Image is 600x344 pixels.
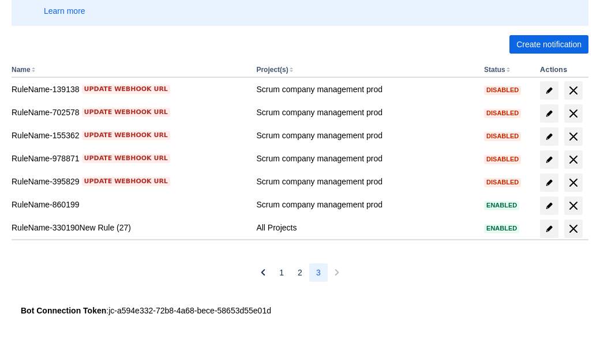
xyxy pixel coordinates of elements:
[545,132,554,141] span: edit
[545,109,554,118] span: edit
[256,130,475,141] div: Scrum company management prod
[328,263,346,282] button: Next
[256,66,288,74] button: Project(s)
[484,66,505,74] button: Status
[484,87,521,93] span: Disabled
[567,107,580,120] span: delete
[12,84,247,95] div: RuleName-139138
[545,201,554,210] span: edit
[256,153,475,164] div: Scrum company management prod
[254,263,346,282] nav: Pagination
[484,179,521,186] span: Disabled
[12,130,247,141] div: RuleName-155362
[484,225,519,232] span: Enabled
[12,66,31,74] button: Name
[21,306,106,315] strong: Bot Connection Token
[44,5,85,17] a: Learn more
[545,224,554,233] span: edit
[84,85,168,94] span: Update webhook URL
[567,153,580,167] span: delete
[291,263,309,282] button: Page 2
[545,178,554,187] span: edit
[21,305,579,316] div: : jc-a594e332-72b8-4a68-bece-58653d55e01d
[84,154,168,163] span: Update webhook URL
[535,63,588,78] th: Actions
[567,130,580,143] span: delete
[545,86,554,95] span: edit
[256,199,475,210] div: Scrum company management prod
[484,133,521,139] span: Disabled
[12,176,247,187] div: RuleName-395829
[12,107,247,118] div: RuleName-702578
[545,155,554,164] span: edit
[256,222,475,233] div: All Projects
[256,84,475,95] div: Scrum company management prod
[484,202,519,209] span: Enabled
[254,263,272,282] button: Previous
[12,199,247,210] div: RuleName-860199
[509,35,588,54] button: Create notification
[256,176,475,187] div: Scrum company management prod
[12,222,247,233] div: RuleName-330190New Rule (27)
[309,263,328,282] button: Page 3
[516,35,582,54] span: Create notification
[84,131,168,140] span: Update webhook URL
[279,263,284,282] span: 1
[84,108,168,117] span: Update webhook URL
[567,222,580,236] span: delete
[567,199,580,213] span: delete
[316,263,321,282] span: 3
[12,153,247,164] div: RuleName-978871
[256,107,475,118] div: Scrum company management prod
[298,263,302,282] span: 2
[484,110,521,116] span: Disabled
[567,176,580,190] span: delete
[84,177,168,186] span: Update webhook URL
[567,84,580,97] span: delete
[272,263,291,282] button: Page 1
[484,156,521,162] span: Disabled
